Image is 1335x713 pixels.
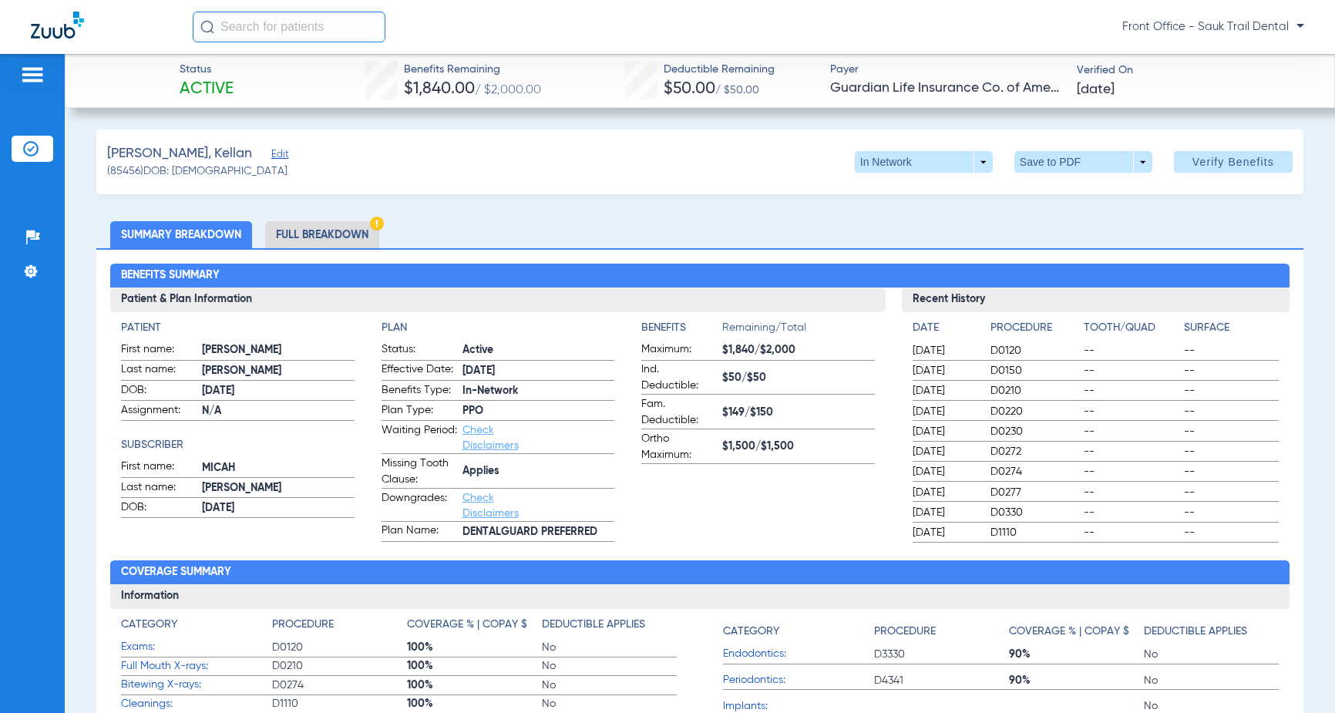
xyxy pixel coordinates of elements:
span: Cleanings: [121,696,272,712]
span: Last name: [121,479,197,498]
span: D1110 [990,525,1078,540]
span: D0220 [990,404,1078,419]
a: Check Disclaimers [462,493,519,519]
h4: Coverage % | Copay $ [407,617,527,633]
span: [DATE] [913,343,977,358]
span: Waiting Period: [382,422,457,453]
span: Effective Date: [382,362,457,380]
span: D0274 [272,678,407,693]
span: [DATE] [913,525,977,540]
app-breakdown-title: Procedure [990,320,1078,341]
span: Front Office - Sauk Trail Dental [1122,19,1304,35]
span: 100% [407,640,542,655]
span: Active [462,342,615,358]
span: [DATE] [913,444,977,459]
span: D0230 [990,424,1078,439]
span: [DATE] [202,383,355,399]
span: -- [1084,525,1179,540]
span: First name: [121,341,197,360]
h4: Patient [121,320,355,336]
span: -- [1184,383,1279,399]
h4: Deductible Applies [542,617,645,633]
span: Payer [830,62,1064,78]
span: -- [1084,485,1179,500]
span: D0150 [990,363,1078,378]
span: Plan Name: [382,523,457,541]
span: -- [1084,464,1179,479]
span: [DATE] [913,424,977,439]
span: Periodontics: [723,672,874,688]
span: / $50.00 [715,85,759,96]
span: [DATE] [913,505,977,520]
h4: Deductible Applies [1144,624,1247,640]
span: -- [1084,424,1179,439]
span: [DATE] [913,485,977,500]
span: D0274 [990,464,1078,479]
span: -- [1184,363,1279,378]
span: [DATE] [202,500,355,516]
span: 100% [407,658,542,674]
span: -- [1084,505,1179,520]
app-breakdown-title: Category [723,617,874,645]
img: Zuub Logo [31,12,84,39]
span: Applies [462,463,615,479]
span: No [542,658,677,674]
button: Verify Benefits [1174,151,1293,173]
span: -- [1184,464,1279,479]
li: Summary Breakdown [110,221,252,248]
span: (85456) DOB: [DEMOGRAPHIC_DATA] [107,163,288,180]
span: DOB: [121,499,197,518]
h4: Surface [1184,320,1279,336]
span: 90% [1009,647,1144,662]
span: $149/$150 [722,405,875,421]
span: -- [1084,444,1179,459]
h4: Tooth/Quad [1084,320,1179,336]
span: [DATE] [913,464,977,479]
span: [PERSON_NAME] [202,342,355,358]
h2: Coverage Summary [110,560,1290,585]
span: [PERSON_NAME] [202,363,355,379]
span: -- [1184,424,1279,439]
span: Bitewing X-rays: [121,677,272,693]
a: Check Disclaimers [462,425,519,451]
span: Maximum: [641,341,717,360]
app-breakdown-title: Benefits [641,320,722,341]
app-breakdown-title: Category [121,617,272,638]
span: MICAH [202,460,355,476]
h4: Date [913,320,977,336]
span: Plan Type: [382,402,457,421]
span: First name: [121,459,197,477]
span: Verify Benefits [1192,156,1274,168]
span: D1110 [272,696,407,711]
h4: Plan [382,320,615,336]
span: [PERSON_NAME] [202,480,355,496]
span: [PERSON_NAME], Kellan [107,144,252,163]
span: D0272 [990,444,1078,459]
span: Status: [382,341,457,360]
span: No [1144,647,1279,662]
span: No [542,678,677,693]
button: In Network [855,151,993,173]
span: Benefits Type: [382,382,457,401]
span: [DATE] [913,404,977,419]
h4: Procedure [990,320,1078,336]
h4: Subscriber [121,437,355,453]
span: No [1144,673,1279,688]
span: Assignment: [121,402,197,421]
span: D0210 [272,658,407,674]
span: Downgrades: [382,490,457,521]
span: [DATE] [462,363,615,379]
span: 90% [1009,673,1144,688]
span: Verified On [1077,62,1310,79]
span: 100% [407,678,542,693]
span: Remaining/Total [722,320,875,341]
span: Ind. Deductible: [641,362,717,394]
span: $1,840/$2,000 [722,342,875,358]
span: / $2,000.00 [475,84,541,96]
span: $1,500/$1,500 [722,439,875,455]
span: -- [1084,363,1179,378]
span: Guardian Life Insurance Co. of America [830,79,1064,98]
span: [DATE] [1077,80,1115,99]
app-breakdown-title: Deductible Applies [1144,617,1279,645]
